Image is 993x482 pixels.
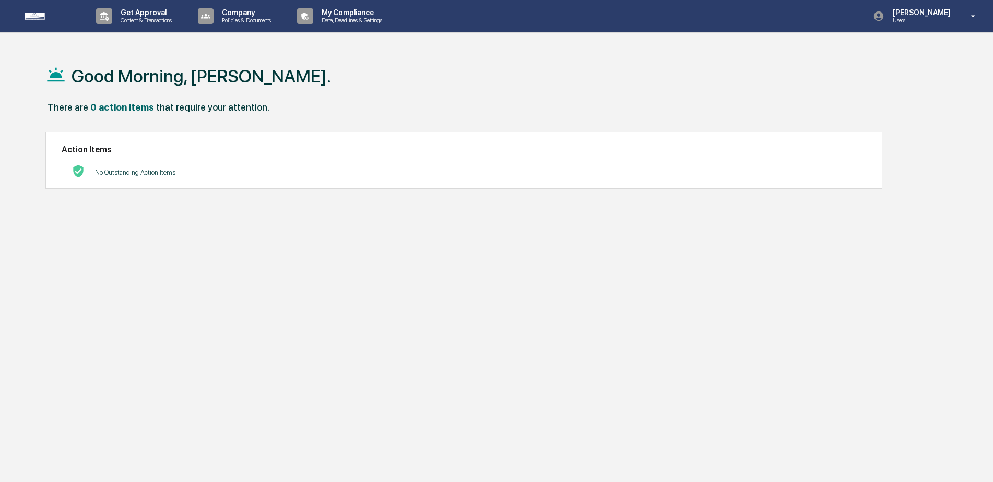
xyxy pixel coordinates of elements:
[884,8,956,17] p: [PERSON_NAME]
[112,8,177,17] p: Get Approval
[313,17,387,24] p: Data, Deadlines & Settings
[62,144,866,154] h2: Action Items
[72,66,331,87] h1: Good Morning, [PERSON_NAME].
[214,17,276,24] p: Policies & Documents
[112,17,177,24] p: Content & Transactions
[95,168,175,176] p: No Outstanding Action Items
[884,17,956,24] p: Users
[313,8,387,17] p: My Compliance
[214,8,276,17] p: Company
[25,13,75,20] img: logo
[156,102,269,113] div: that require your attention.
[48,102,88,113] div: There are
[90,102,154,113] div: 0 action items
[72,165,85,177] img: No Actions logo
